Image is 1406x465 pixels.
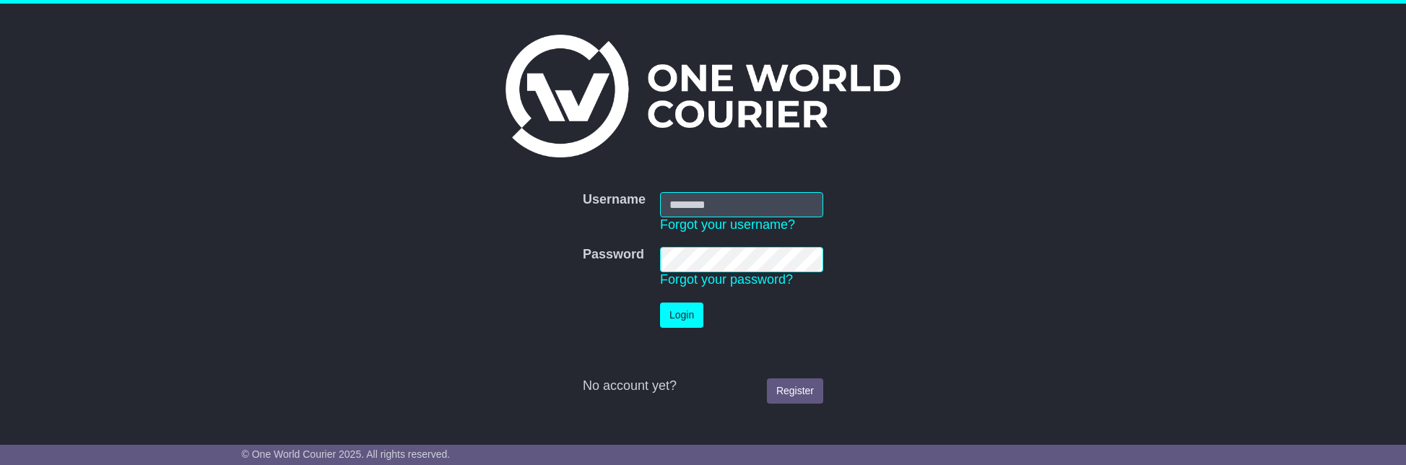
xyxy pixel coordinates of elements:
[660,217,795,232] a: Forgot your username?
[583,247,644,263] label: Password
[660,303,703,328] button: Login
[767,378,823,404] a: Register
[583,378,823,394] div: No account yet?
[505,35,900,157] img: One World
[583,192,646,208] label: Username
[242,448,451,460] span: © One World Courier 2025. All rights reserved.
[660,272,793,287] a: Forgot your password?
